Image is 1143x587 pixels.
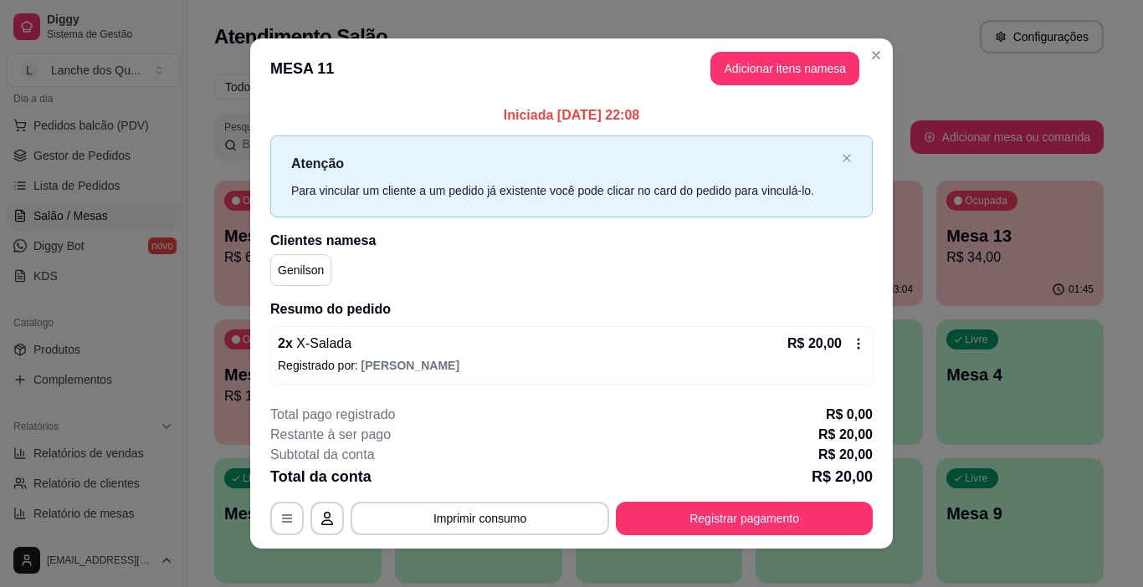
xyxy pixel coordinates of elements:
[812,465,873,488] p: R$ 20,00
[787,334,842,354] p: R$ 20,00
[278,357,865,374] p: Registrado por:
[842,153,852,163] span: close
[616,502,873,535] button: Registrar pagamento
[270,105,873,125] p: Iniciada [DATE] 22:08
[818,425,873,445] p: R$ 20,00
[351,502,609,535] button: Imprimir consumo
[863,42,889,69] button: Close
[270,405,395,425] p: Total pago registrado
[826,405,873,425] p: R$ 0,00
[270,425,391,445] p: Restante à ser pago
[842,153,852,164] button: close
[291,181,835,200] div: Para vincular um cliente a um pedido já existente você pode clicar no card do pedido para vinculá...
[270,299,873,319] h2: Resumo do pedido
[818,445,873,465] p: R$ 20,00
[278,334,351,354] p: 2 x
[270,465,372,488] p: Total da conta
[270,445,375,465] p: Subtotal da conta
[361,359,459,372] span: [PERSON_NAME]
[291,153,835,174] p: Atenção
[278,262,324,278] p: Genilson
[250,38,893,99] header: MESA 11
[270,231,873,251] h2: Clientes na mesa
[710,52,859,85] button: Adicionar itens namesa
[293,336,351,350] span: X-Salada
